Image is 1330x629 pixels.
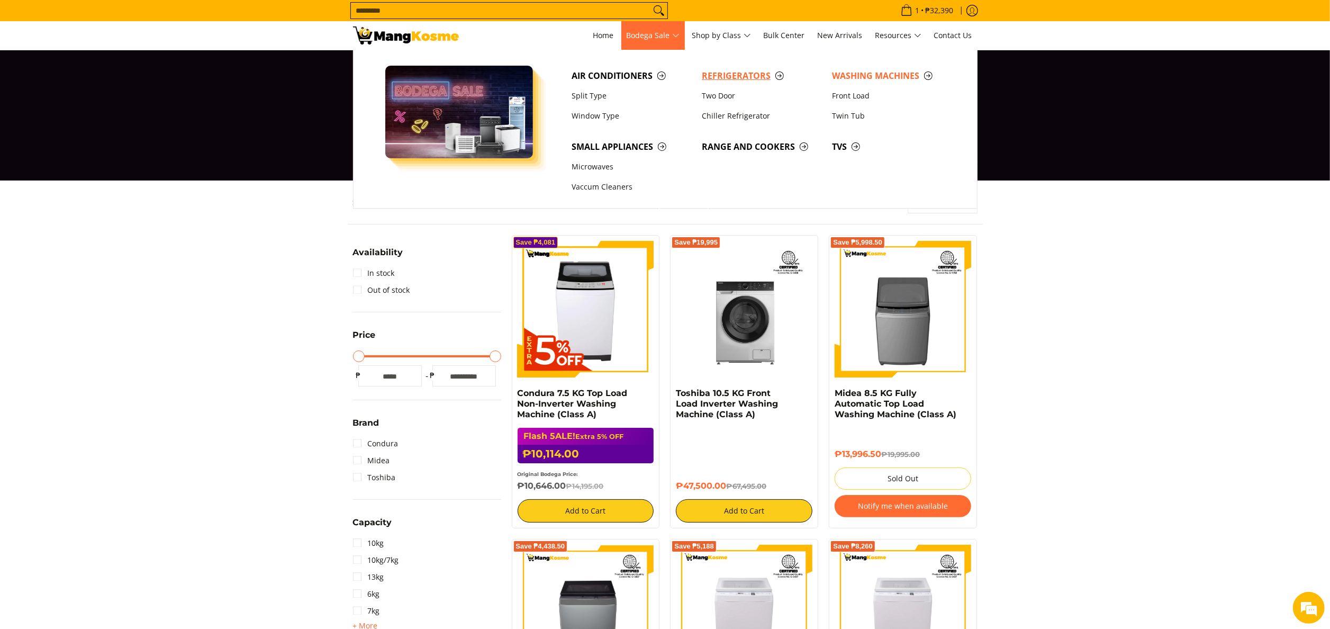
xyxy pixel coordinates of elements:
span: 1 [914,7,921,14]
nav: Main Menu [469,21,978,50]
img: Midea 8.5 KG Fully Automatic Top Load Washing Machine (Class A) [835,241,971,378]
span: Save ₱5,188 [674,543,714,550]
button: Add to Cart [518,499,654,523]
span: Contact Us [934,30,972,40]
a: 13kg [353,569,384,586]
a: Range and Cookers [696,137,827,157]
a: Out of stock [353,282,410,299]
a: Bulk Center [758,21,810,50]
a: TVs [827,137,957,157]
summary: Open [353,248,403,265]
span: Refrigerators [702,69,821,83]
a: Washing Machines [827,66,957,86]
a: Midea 8.5 KG Fully Automatic Top Load Washing Machine (Class A) [835,388,956,419]
span: Save ₱5,998.50 [833,239,882,246]
span: Shop by Class [692,29,751,42]
span: TVs [832,140,952,154]
button: Sold Out [835,468,971,490]
span: Price [353,331,376,339]
summary: Open [353,331,376,347]
h6: ₱13,996.50 [835,449,971,460]
span: Capacity [353,518,392,527]
span: Range and Cookers [702,140,821,154]
a: Vaccum Cleaners [566,177,696,197]
a: Toshiba 10.5 KG Front Load Inverter Washing Machine (Class A) [676,388,778,419]
a: Air Conditioners [566,66,696,86]
small: Original Bodega Price: [518,471,578,477]
span: • [898,5,957,16]
span: Bulk Center [764,30,805,40]
h6: ₱10,114.00 [518,445,654,463]
span: We're online! [61,133,146,240]
div: Chat with us now [55,59,178,73]
a: Resources [870,21,927,50]
a: Midea [353,452,390,469]
span: Save ₱19,995 [674,239,718,246]
a: Two Door [696,86,827,106]
span: Save ₱4,438.50 [516,543,565,550]
h6: ₱10,646.00 [518,481,654,491]
del: ₱19,995.00 [881,450,920,459]
span: Home [593,30,614,40]
a: Microwaves [566,157,696,177]
del: ₱14,195.00 [566,482,604,490]
div: Minimize live chat window [174,5,199,31]
a: Small Appliances [566,137,696,157]
span: Save ₱8,260 [833,543,873,550]
a: New Arrivals [812,21,868,50]
span: ₱ [353,370,364,381]
a: Condura [353,435,399,452]
a: Toshiba [353,469,396,486]
summary: Open [353,518,392,535]
img: Toshiba 10.5 KG Front Load Inverter Washing Machine (Class A) [676,241,812,378]
h6: ₱47,500.00 [676,481,812,491]
img: Condura 7.5 KG Top Load Non-Inverter Washing Machine (Class A) [518,241,654,378]
img: Bodega Sale [385,66,533,158]
a: Split Type [566,86,696,106]
img: Washing Machines l Mang Kosme: Home Appliances Warehouse Sale Partner [353,26,459,44]
a: Window Type [566,106,696,126]
a: Front Load [827,86,957,106]
span: Air Conditioners [572,69,691,83]
span: Small Appliances [572,140,691,154]
a: Refrigerators [696,66,827,86]
button: Add to Cart [676,499,812,523]
a: Chiller Refrigerator [696,106,827,126]
span: Bodega Sale [627,29,680,42]
span: Resources [875,29,921,42]
span: ₱ [427,370,438,381]
a: Home [588,21,619,50]
span: Washing Machines [832,69,952,83]
a: In stock [353,265,395,282]
summary: Open [353,419,379,435]
del: ₱67,495.00 [726,482,766,490]
span: Save ₱4,081 [516,239,556,246]
a: 7kg [353,603,380,619]
button: Search [650,3,667,19]
span: Brand [353,419,379,427]
a: 6kg [353,586,380,603]
a: Condura 7.5 KG Top Load Non-Inverter Washing Machine (Class A) [518,388,628,419]
span: New Arrivals [818,30,863,40]
a: Twin Tub [827,106,957,126]
button: Notify me when available [835,495,971,517]
a: Shop by Class [687,21,756,50]
a: 10kg/7kg [353,552,399,569]
a: 10kg [353,535,384,552]
a: Bodega Sale [621,21,685,50]
a: Contact Us [929,21,978,50]
span: ₱32,390 [924,7,955,14]
textarea: Type your message and hit 'Enter' [5,289,202,326]
span: Availability [353,248,403,257]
